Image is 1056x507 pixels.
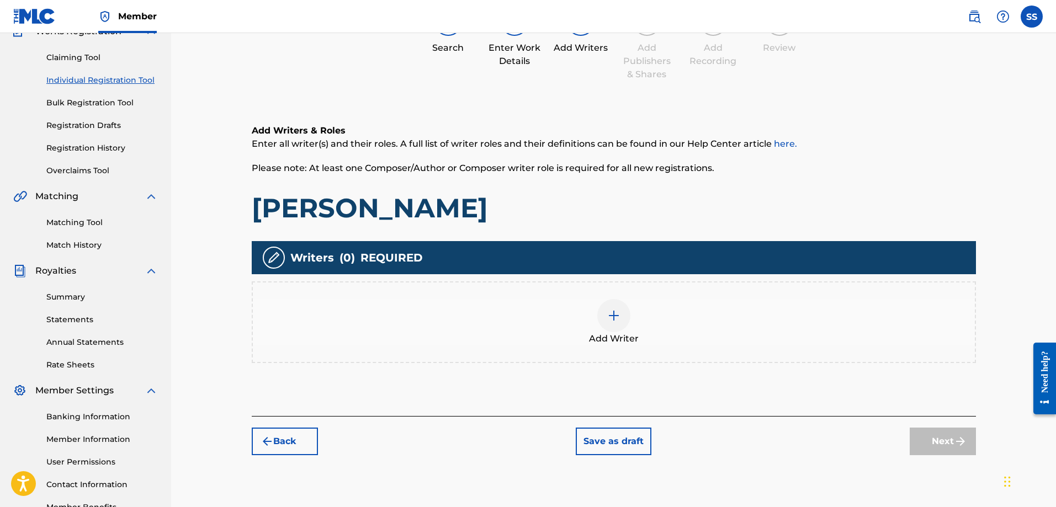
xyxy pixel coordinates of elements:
span: REQUIRED [360,249,423,266]
a: Registration History [46,142,158,154]
img: expand [145,384,158,397]
span: Royalties [35,264,76,277]
div: Enter Work Details [487,41,542,68]
div: Help [992,6,1014,28]
a: Claiming Tool [46,52,158,63]
div: Search [421,41,476,55]
a: Overclaims Tool [46,165,158,177]
a: Member Information [46,434,158,445]
div: Add Writers [553,41,608,55]
iframe: Chat Widget [1001,454,1056,507]
a: Bulk Registration Tool [46,97,158,109]
img: help [996,10,1010,23]
a: Summary [46,291,158,303]
img: Member Settings [13,384,26,397]
img: Royalties [13,264,26,277]
a: Public Search [963,6,985,28]
iframe: Resource Center [1025,334,1056,423]
div: Add Publishers & Shares [619,41,675,81]
div: Drag [1004,465,1011,498]
a: Match History [46,239,158,251]
a: Statements [46,314,158,325]
h1: [PERSON_NAME] [252,191,976,225]
img: expand [145,190,158,203]
h6: Add Writers & Roles [252,124,976,137]
button: Back [252,428,318,455]
span: Add Writer [589,332,639,345]
a: User Permissions [46,456,158,468]
a: Rate Sheets [46,359,158,371]
span: Matching [35,190,78,203]
img: 7ee5dd4eb1f8a8e3ef2f.svg [261,435,274,448]
span: Member Settings [35,384,114,397]
img: expand [145,264,158,277]
img: Matching [13,190,27,203]
span: Member [118,10,157,23]
span: Please note: At least one Composer/Author or Composer writer role is required for all new registr... [252,163,714,173]
a: here. [774,138,797,149]
img: writers [267,251,280,264]
span: Enter all writer(s) and their roles. A full list of writer roles and their definitions can be fou... [252,138,797,149]
span: ( 0 ) [339,249,355,266]
a: Registration Drafts [46,120,158,131]
div: User Menu [1021,6,1043,28]
img: search [968,10,981,23]
a: Matching Tool [46,217,158,228]
div: Review [752,41,807,55]
img: Top Rightsholder [98,10,112,23]
a: Individual Registration Tool [46,74,158,86]
div: Add Recording [686,41,741,68]
img: MLC Logo [13,8,56,24]
a: Banking Information [46,411,158,423]
button: Save as draft [576,428,651,455]
span: Writers [290,249,334,266]
img: add [607,309,620,322]
a: Annual Statements [46,337,158,348]
a: Contact Information [46,479,158,490]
